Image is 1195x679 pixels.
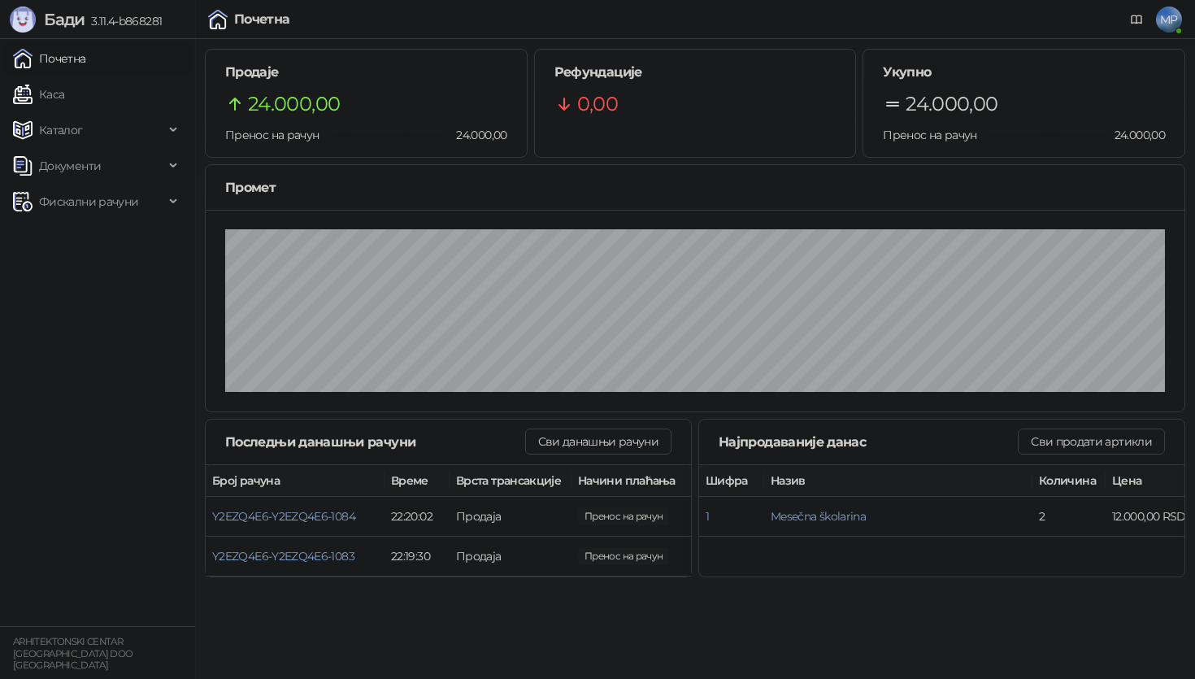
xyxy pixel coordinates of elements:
[883,63,1165,82] h5: Укупно
[385,537,450,577] td: 22:19:30
[39,114,83,146] span: Каталог
[445,126,506,144] span: 24.000,00
[39,185,138,218] span: Фискални рачуни
[450,465,571,497] th: Врста трансакције
[577,89,618,120] span: 0,00
[883,128,976,142] span: Пренос на рачун
[13,636,133,671] small: ARHITEKTONSKI CENTAR [GEOGRAPHIC_DATA] DOO [GEOGRAPHIC_DATA]
[571,465,734,497] th: Начини плаћања
[1123,7,1149,33] a: Документација
[13,42,86,75] a: Почетна
[699,465,764,497] th: Шифра
[225,177,1165,198] div: Промет
[771,509,866,524] button: Mesečna školarina
[39,150,101,182] span: Документи
[10,7,36,33] img: Logo
[1032,465,1106,497] th: Количина
[248,89,340,120] span: 24.000,00
[225,63,507,82] h5: Продаје
[385,497,450,537] td: 22:20:02
[206,465,385,497] th: Број рачуна
[385,465,450,497] th: Време
[906,89,997,120] span: 24.000,00
[85,14,162,28] span: 3.11.4-b868281
[1032,497,1106,537] td: 2
[44,10,85,29] span: Бади
[450,497,571,537] td: Продаја
[1156,7,1182,33] span: MP
[450,537,571,577] td: Продаја
[1018,429,1165,455] button: Сви продати артикли
[525,429,671,455] button: Сви данашњи рачуни
[554,63,836,82] h5: Рефундације
[719,432,1018,452] div: Најпродаваније данас
[706,509,709,524] button: 1
[578,547,669,565] span: 12.000,00
[212,509,355,524] button: Y2EZQ4E6-Y2EZQ4E6-1084
[225,432,525,452] div: Последњи данашњи рачуни
[1103,126,1165,144] span: 24.000,00
[764,465,1032,497] th: Назив
[212,549,354,564] button: Y2EZQ4E6-Y2EZQ4E6-1083
[13,78,64,111] a: Каса
[578,507,669,525] span: 12.000,00
[225,128,319,142] span: Пренос на рачун
[234,13,290,26] div: Почетна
